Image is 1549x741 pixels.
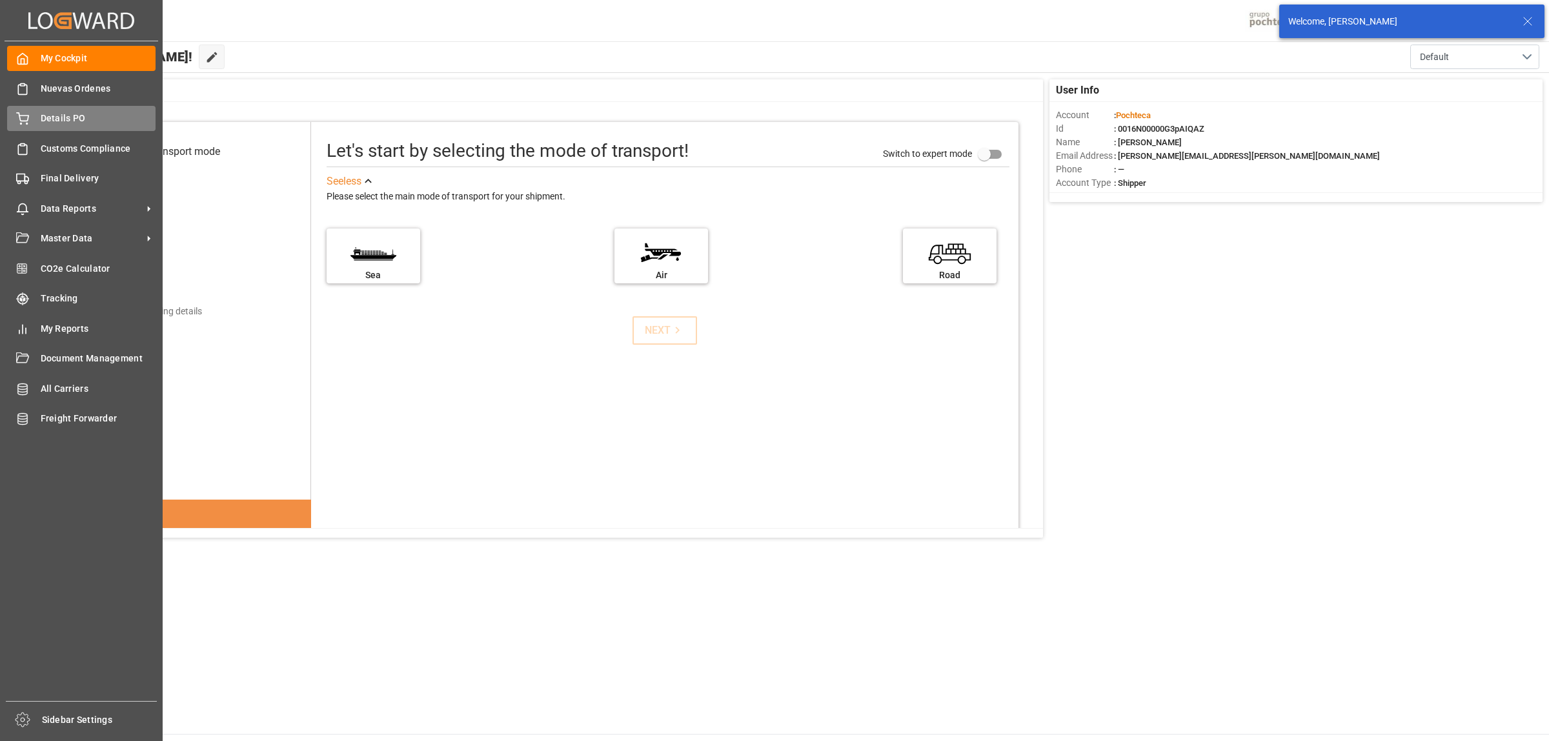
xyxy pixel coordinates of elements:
[7,316,156,341] a: My Reports
[883,148,972,159] span: Switch to expert mode
[333,269,414,282] div: Sea
[327,174,361,189] div: See less
[7,346,156,371] a: Document Management
[41,232,143,245] span: Master Data
[7,406,156,431] a: Freight Forwarder
[41,52,156,65] span: My Cockpit
[327,137,689,165] div: Let's start by selecting the mode of transport!
[41,382,156,396] span: All Carriers
[7,376,156,401] a: All Carriers
[41,202,143,216] span: Data Reports
[633,316,697,345] button: NEXT
[7,46,156,71] a: My Cockpit
[41,322,156,336] span: My Reports
[120,144,220,159] div: Select transport mode
[41,142,156,156] span: Customs Compliance
[1056,108,1114,122] span: Account
[1114,178,1146,188] span: : Shipper
[41,112,156,125] span: Details PO
[909,269,990,282] div: Road
[121,305,202,318] div: Add shipping details
[41,262,156,276] span: CO2e Calculator
[621,269,702,282] div: Air
[1420,50,1449,64] span: Default
[7,76,156,101] a: Nuevas Ordenes
[1056,136,1114,149] span: Name
[1114,124,1204,134] span: : 0016N00000G3pAIQAZ
[7,256,156,281] a: CO2e Calculator
[7,166,156,191] a: Final Delivery
[7,106,156,131] a: Details PO
[327,189,1009,205] div: Please select the main mode of transport for your shipment.
[41,82,156,96] span: Nuevas Ordenes
[1410,45,1539,69] button: open menu
[41,172,156,185] span: Final Delivery
[41,412,156,425] span: Freight Forwarder
[1114,151,1380,161] span: : [PERSON_NAME][EMAIL_ADDRESS][PERSON_NAME][DOMAIN_NAME]
[1116,110,1151,120] span: Pochteca
[645,323,684,338] div: NEXT
[1056,149,1114,163] span: Email Address
[41,292,156,305] span: Tracking
[42,713,157,727] span: Sidebar Settings
[1056,163,1114,176] span: Phone
[1288,15,1510,28] div: Welcome, [PERSON_NAME]
[7,136,156,161] a: Customs Compliance
[41,352,156,365] span: Document Management
[1114,110,1151,120] span: :
[1114,165,1124,174] span: : —
[7,286,156,311] a: Tracking
[1245,10,1309,32] img: pochtecaImg.jpg_1689854062.jpg
[1114,137,1182,147] span: : [PERSON_NAME]
[1056,176,1114,190] span: Account Type
[1056,83,1099,98] span: User Info
[1056,122,1114,136] span: Id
